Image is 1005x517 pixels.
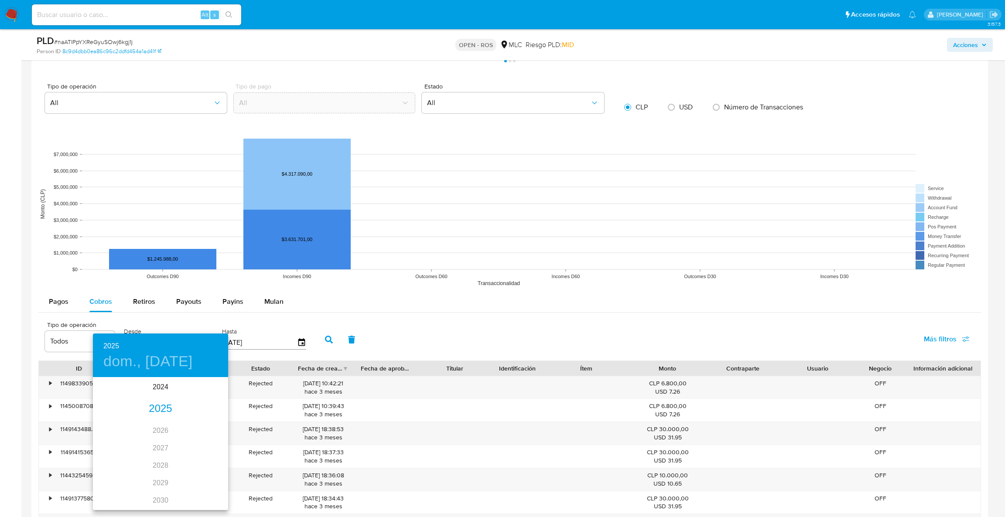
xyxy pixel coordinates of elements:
[93,400,228,418] div: 2025
[93,378,228,396] div: 2024
[103,352,193,371] button: dom., [DATE]
[103,340,119,352] button: 2025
